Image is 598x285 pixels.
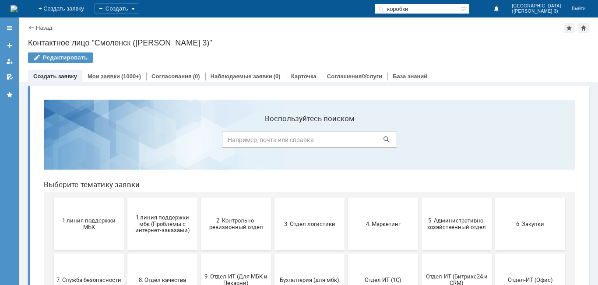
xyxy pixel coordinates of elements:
[3,38,17,52] a: Создать заявку
[387,125,452,138] span: 5. Административно-хозяйственный отдел
[164,105,234,157] button: 2. Контрольно-ревизионный отдел
[151,73,192,80] a: Согласования
[240,128,305,134] span: 3. Отдел логистики
[88,73,120,80] a: Мои заявки
[91,105,161,157] button: 1 линия поддержки мбк (Проблемы с интернет-заказами)
[36,24,52,31] a: Назад
[185,39,360,55] input: Например, почта или справка
[91,161,161,213] button: 8. Отдел качества
[314,128,379,134] span: 4. Маркетинг
[387,181,452,194] span: Отдел-ИТ (Битрикс24 и CRM)
[167,125,232,138] span: 2. Контрольно-ревизионный отдел
[311,217,381,269] button: не актуален
[28,38,589,47] div: Контактное лицо "Смоленск ([PERSON_NAME] 3)"
[20,240,84,246] span: Финансовый отдел
[193,73,200,80] div: (0)
[240,233,305,253] span: [PERSON_NAME]. Услуги ИТ для МБК (оформляет L1)
[17,217,87,269] button: Финансовый отдел
[327,73,382,80] a: Соглашения/Услуги
[512,9,561,14] span: ([PERSON_NAME] 3)
[393,73,427,80] a: База знаний
[311,161,381,213] button: Отдел ИТ (1С)
[238,105,308,157] button: 3. Отдел логистики
[211,73,272,80] a: Наблюдаемые заявки
[121,73,141,80] div: (1000+)
[240,184,305,190] span: Бухгалтерия (для мбк)
[274,73,281,80] div: (0)
[458,161,528,213] button: Отдел-ИТ (Офис)
[33,73,77,80] a: Создать заявку
[20,125,84,138] span: 1 линия поддержки МБК
[93,240,158,246] span: Франчайзинг
[17,161,87,213] button: 7. Служба безопасности
[564,23,574,33] div: Добавить в избранное
[512,3,561,9] span: [GEOGRAPHIC_DATA]
[578,23,589,33] div: Сделать домашней страницей
[461,184,526,190] span: Отдел-ИТ (Офис)
[385,105,455,157] button: 5. Административно-хозяйственный отдел
[461,128,526,134] span: 6. Закупки
[11,5,18,12] a: Перейти на домашнюю страницу
[461,4,469,12] span: Расширенный поиск
[164,217,234,269] button: Это соглашение не активно!
[20,184,84,190] span: 7. Служба безопасности
[385,161,455,213] button: Отдел-ИТ (Битрикс24 и CRM)
[7,87,538,96] header: Выберите тематику заявки
[238,217,308,269] button: [PERSON_NAME]. Услуги ИТ для МБК (оформляет L1)
[167,236,232,250] span: Это соглашение не активно!
[17,105,87,157] button: 1 линия поддержки МБК
[314,240,379,246] span: не актуален
[291,73,317,80] a: Карточка
[164,161,234,213] button: 9. Отдел-ИТ (Для МБК и Пекарни)
[167,181,232,194] span: 9. Отдел-ИТ (Для МБК и Пекарни)
[185,21,360,30] label: Воспользуйтесь поиском
[458,105,528,157] button: 6. Закупки
[93,121,158,141] span: 1 линия поддержки мбк (Проблемы с интернет-заказами)
[11,5,18,12] img: logo
[3,54,17,68] a: Мои заявки
[238,161,308,213] button: Бухгалтерия (для мбк)
[314,184,379,190] span: Отдел ИТ (1С)
[311,105,381,157] button: 4. Маркетинг
[3,70,17,84] a: Мои согласования
[95,3,139,14] div: Создать
[91,217,161,269] button: Франчайзинг
[93,184,158,190] span: 8. Отдел качества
